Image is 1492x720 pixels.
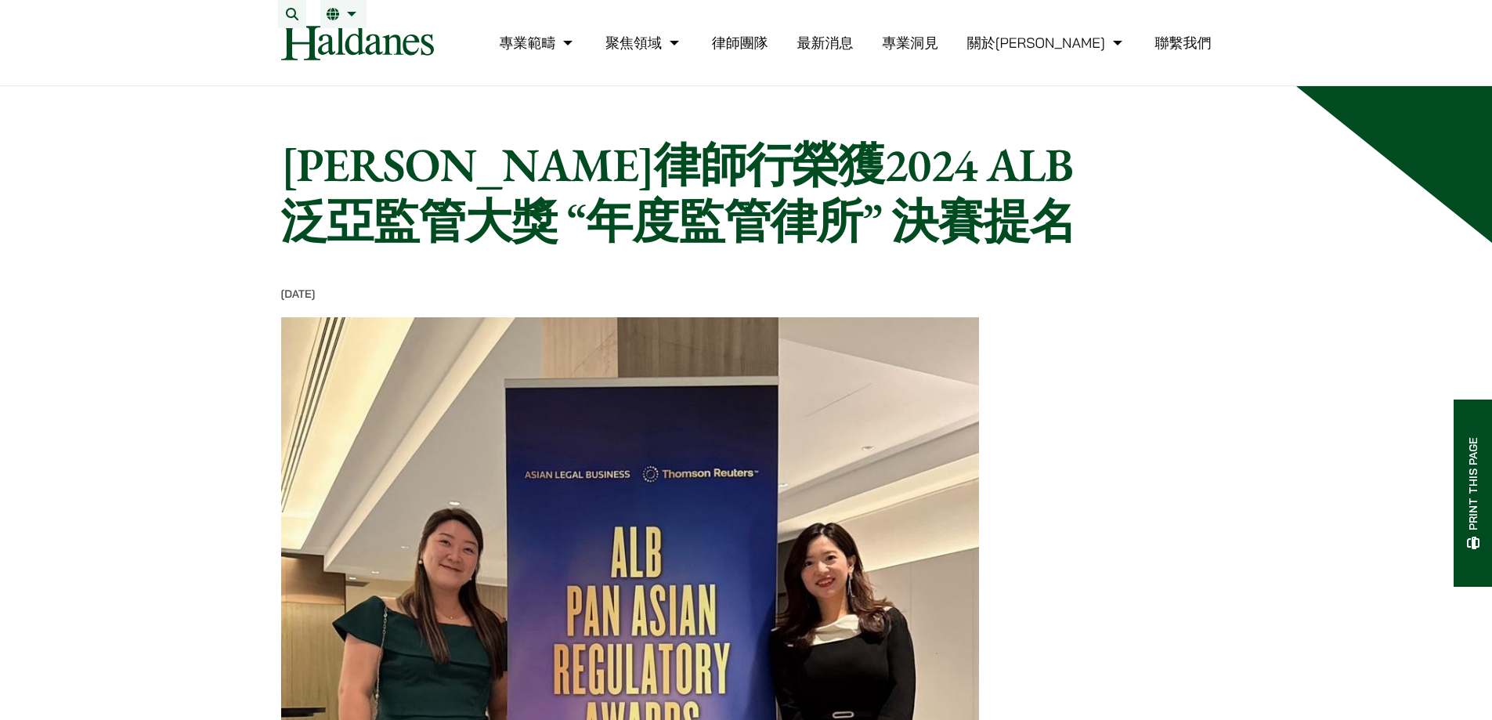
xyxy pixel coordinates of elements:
[967,34,1126,52] a: 關於何敦
[327,8,360,20] a: 繁
[882,34,938,52] a: 專業洞見
[797,34,853,52] a: 最新消息
[281,287,316,301] time: [DATE]
[499,34,576,52] a: 專業範疇
[281,25,434,60] img: Logo of Haldanes
[1155,34,1212,52] a: 聯繫我們
[281,136,1094,249] h1: [PERSON_NAME]律師行榮獲2024 ALB泛亞監管大獎 “年度監管律所” 決賽提名
[605,34,683,52] a: 聚焦領域
[712,34,768,52] a: 律師團隊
